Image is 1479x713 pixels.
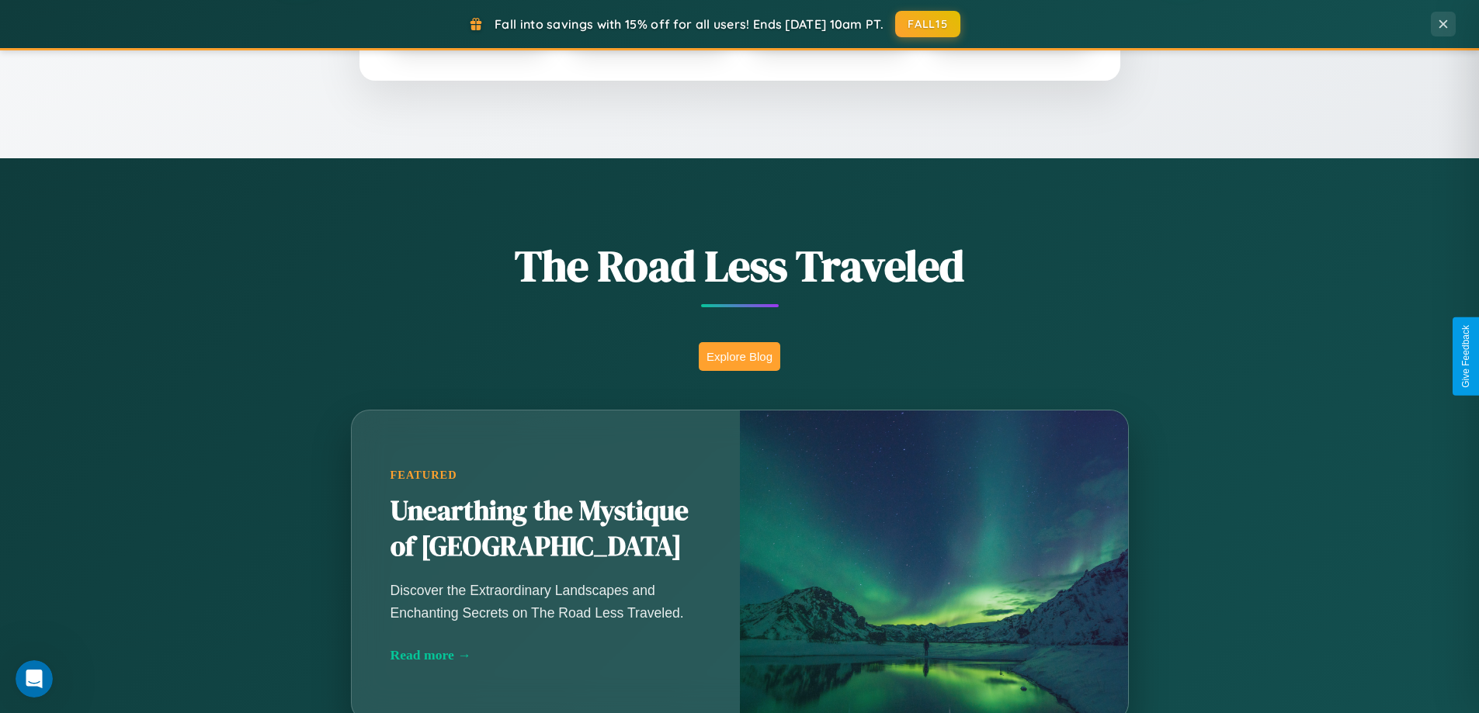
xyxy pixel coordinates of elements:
iframe: Intercom live chat [16,660,53,697]
p: Discover the Extraordinary Landscapes and Enchanting Secrets on The Road Less Traveled. [391,580,701,623]
div: Read more → [391,647,701,663]
div: Featured [391,469,701,482]
div: Give Feedback [1460,325,1471,388]
h2: Unearthing the Mystique of [GEOGRAPHIC_DATA] [391,493,701,565]
span: Fall into savings with 15% off for all users! Ends [DATE] 10am PT. [495,16,884,32]
button: FALL15 [895,11,960,37]
button: Explore Blog [699,342,780,371]
h1: The Road Less Traveled [274,236,1206,296]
